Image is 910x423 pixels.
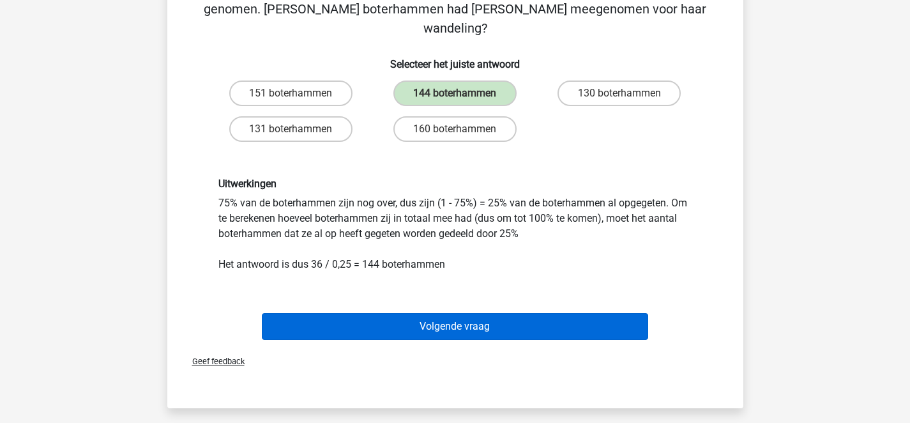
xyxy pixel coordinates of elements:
h6: Selecteer het juiste antwoord [188,48,723,70]
label: 160 boterhammen [393,116,517,142]
label: 151 boterhammen [229,81,353,106]
span: Geef feedback [182,357,245,366]
label: 131 boterhammen [229,116,353,142]
label: 144 boterhammen [393,81,517,106]
label: 130 boterhammen [557,81,681,106]
div: 75% van de boterhammen zijn nog over, dus zijn (1 - 75%) = 25% van de boterhammen al opgegeten. O... [209,178,702,272]
button: Volgende vraag [262,313,648,340]
h6: Uitwerkingen [218,178,692,190]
